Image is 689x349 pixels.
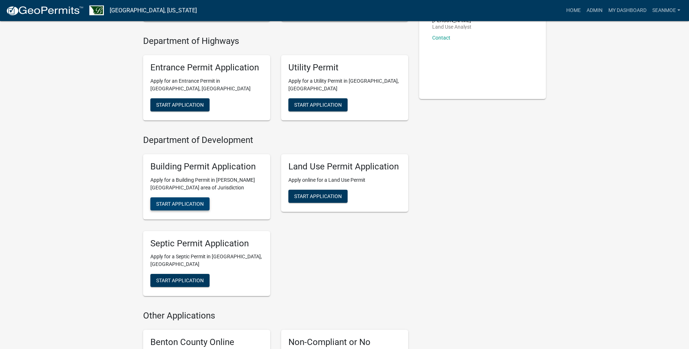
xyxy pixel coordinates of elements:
a: My Dashboard [605,4,649,17]
h5: Land Use Permit Application [288,161,401,172]
p: Apply online for a Land Use Permit [288,176,401,184]
p: [PERSON_NAME] [432,18,471,23]
span: Start Application [294,102,342,108]
h4: Department of Highways [143,36,408,46]
span: Start Application [156,102,204,108]
a: [GEOGRAPHIC_DATA], [US_STATE] [110,4,197,17]
h5: Utility Permit [288,62,401,73]
a: Contact [432,35,450,41]
p: Apply for a Utility Permit in [GEOGRAPHIC_DATA], [GEOGRAPHIC_DATA] [288,77,401,93]
button: Start Application [150,98,210,111]
p: Apply for an Entrance Permit in [GEOGRAPHIC_DATA], [GEOGRAPHIC_DATA] [150,77,263,93]
button: Start Application [150,197,210,210]
h5: Building Permit Application [150,161,263,172]
h4: Other Applications [143,311,408,321]
h5: Entrance Permit Application [150,62,263,73]
p: Land Use Analyst [432,24,471,29]
button: Start Application [288,190,348,203]
img: Benton County, Minnesota [89,5,104,15]
p: Apply for a Septic Permit in [GEOGRAPHIC_DATA], [GEOGRAPHIC_DATA] [150,253,263,268]
span: Start Application [156,201,204,206]
h5: Septic Permit Application [150,238,263,249]
a: Home [563,4,584,17]
p: Apply for a Building Permit in [PERSON_NAME][GEOGRAPHIC_DATA] area of Jurisdiction [150,176,263,192]
span: Start Application [156,278,204,283]
button: Start Application [150,274,210,287]
a: Admin [584,4,605,17]
span: Start Application [294,193,342,199]
h4: Department of Development [143,135,408,145]
a: SeanMoe [649,4,683,17]
button: Start Application [288,98,348,111]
